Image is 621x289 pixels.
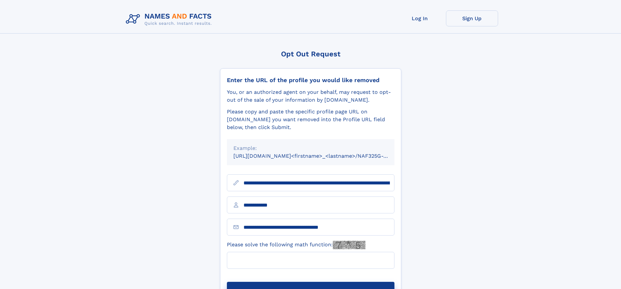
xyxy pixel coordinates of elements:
[233,153,407,159] small: [URL][DOMAIN_NAME]<firstname>_<lastname>/NAF325G-xxxxxxxx
[227,77,394,84] div: Enter the URL of the profile you would like removed
[233,144,388,152] div: Example:
[446,10,498,26] a: Sign Up
[123,10,217,28] img: Logo Names and Facts
[227,88,394,104] div: You, or an authorized agent on your behalf, may request to opt-out of the sale of your informatio...
[220,50,401,58] div: Opt Out Request
[394,10,446,26] a: Log In
[227,241,365,249] label: Please solve the following math function:
[227,108,394,131] div: Please copy and paste the specific profile page URL on [DOMAIN_NAME] you want removed into the Pr...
